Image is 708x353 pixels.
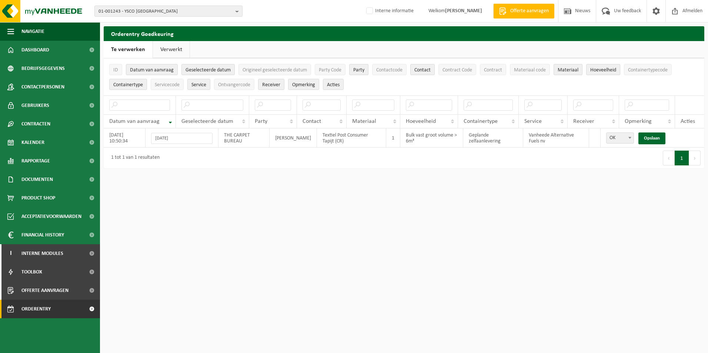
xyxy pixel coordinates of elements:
span: Receiver [262,82,280,88]
button: IDID: Activate to sort [109,64,122,75]
span: Gebruikers [21,96,49,115]
span: OK [606,132,634,144]
span: Service [524,118,542,124]
span: Datum van aanvraag [109,118,160,124]
span: Kalender [21,133,44,152]
button: Contract CodeContract Code: Activate to sort [438,64,476,75]
span: Containertype [113,82,143,88]
span: Servicecode [155,82,180,88]
span: Party Code [319,67,341,73]
button: Next [689,151,701,165]
a: Opslaan [638,132,665,144]
span: Financial History [21,226,64,244]
button: 01-001243 - YSCO [GEOGRAPHIC_DATA] [94,6,243,17]
td: Textiel Post Consumer Tapijt (CR) [317,128,387,148]
td: Bulk vast groot volume > 6m³ [400,128,463,148]
span: Contract Code [442,67,472,73]
span: Datum van aanvraag [130,67,174,73]
a: Te verwerken [104,41,153,58]
span: I [7,244,14,263]
button: Datum van aanvraagDatum van aanvraag: Activate to remove sorting [126,64,178,75]
span: Hoeveelheid [590,67,616,73]
span: Dashboard [21,41,49,59]
span: Offerte aanvragen [21,281,69,300]
span: Contact [303,118,321,124]
span: Origineel geselecteerde datum [243,67,307,73]
button: 1 [675,151,689,165]
label: Interne informatie [365,6,414,17]
td: THE CARPET BUREAU [218,128,270,148]
span: Contact [414,67,431,73]
span: Orderentry Goedkeuring [21,300,84,318]
span: Ontvangercode [218,82,250,88]
span: Product Shop [21,189,55,207]
button: ContractContract: Activate to sort [480,64,506,75]
button: MateriaalMateriaal: Activate to sort [554,64,582,75]
span: OK [607,133,634,143]
h2: Orderentry Goedkeuring [104,26,704,41]
td: 1 [386,128,400,148]
button: Materiaal codeMateriaal code: Activate to sort [510,64,550,75]
span: ID [113,67,118,73]
button: ContactcodeContactcode: Activate to sort [372,64,407,75]
span: Contactpersonen [21,78,64,96]
span: Party [255,118,267,124]
span: Hoeveelheid [406,118,436,124]
span: Geselecteerde datum [181,118,233,124]
span: Materiaal [558,67,578,73]
td: Vanheede Alternative Fuels nv [523,128,589,148]
span: Toolbox [21,263,42,281]
td: Geplande zelfaanlevering [463,128,523,148]
button: Previous [663,151,675,165]
span: Bedrijfsgegevens [21,59,65,78]
button: OpmerkingOpmerking: Activate to sort [288,79,319,90]
button: Party CodeParty Code: Activate to sort [315,64,345,75]
span: Party [353,67,364,73]
td: [DATE] 10:50:34 [104,128,146,148]
span: Rapportage [21,152,50,170]
button: ServicecodeServicecode: Activate to sort [151,79,184,90]
span: Acceptatievoorwaarden [21,207,81,226]
button: ServiceService: Activate to sort [187,79,210,90]
span: Offerte aanvragen [508,7,551,15]
strong: [PERSON_NAME] [445,8,482,14]
span: Acties [681,118,695,124]
span: Contactcode [376,67,403,73]
span: Receiver [573,118,594,124]
button: Geselecteerde datumGeselecteerde datum: Activate to sort [181,64,235,75]
span: Navigatie [21,22,44,41]
button: ContainertypecodeContainertypecode: Activate to sort [624,64,672,75]
span: Containertype [464,118,498,124]
span: Contracten [21,115,50,133]
span: Acties [327,82,340,88]
span: Materiaal code [514,67,546,73]
a: Verwerkt [153,41,190,58]
span: 01-001243 - YSCO [GEOGRAPHIC_DATA] [98,6,233,17]
span: Containertypecode [628,67,668,73]
span: Service [191,82,206,88]
span: Documenten [21,170,53,189]
span: Opmerking [292,82,315,88]
button: HoeveelheidHoeveelheid: Activate to sort [586,64,620,75]
td: [PERSON_NAME] [270,128,317,148]
a: Offerte aanvragen [493,4,554,19]
div: 1 tot 1 van 1 resultaten [107,151,160,165]
button: OntvangercodeOntvangercode: Activate to sort [214,79,254,90]
button: Origineel geselecteerde datumOrigineel geselecteerde datum: Activate to sort [238,64,311,75]
button: ReceiverReceiver: Activate to sort [258,79,284,90]
button: Acties [323,79,344,90]
span: Contract [484,67,502,73]
button: ContactContact: Activate to sort [410,64,435,75]
span: Interne modules [21,244,63,263]
span: Materiaal [352,118,376,124]
span: Opmerking [625,118,652,124]
button: PartyParty: Activate to sort [349,64,368,75]
button: ContainertypeContainertype: Activate to sort [109,79,147,90]
span: Geselecteerde datum [186,67,231,73]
